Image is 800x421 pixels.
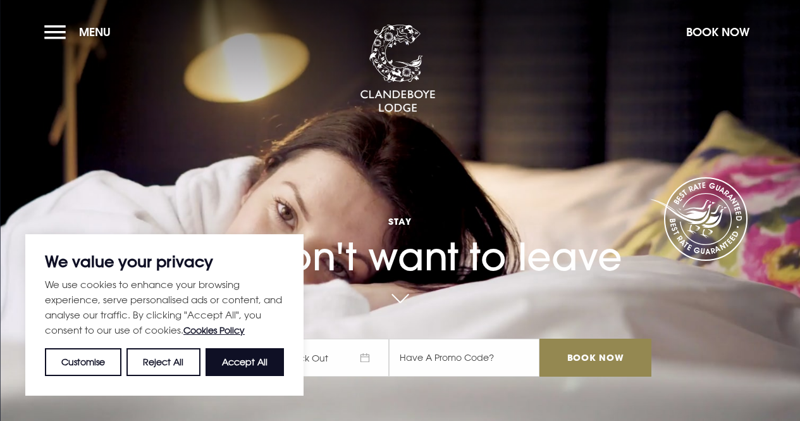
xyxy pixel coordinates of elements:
span: Stay [149,215,651,227]
button: Menu [44,18,117,46]
input: Have A Promo Code? [389,339,539,377]
button: Reject All [126,348,200,376]
span: Menu [79,25,111,39]
p: We use cookies to enhance your browsing experience, serve personalised ads or content, and analys... [45,277,284,338]
img: Clandeboye Lodge [360,25,436,113]
button: Customise [45,348,121,376]
h1: You won't want to leave [149,188,651,279]
span: Check Out [269,339,389,377]
button: Book Now [680,18,756,46]
div: We value your privacy [25,234,304,396]
button: Accept All [206,348,284,376]
p: We value your privacy [45,254,284,269]
input: Book Now [539,339,651,377]
a: Cookies Policy [183,325,245,336]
